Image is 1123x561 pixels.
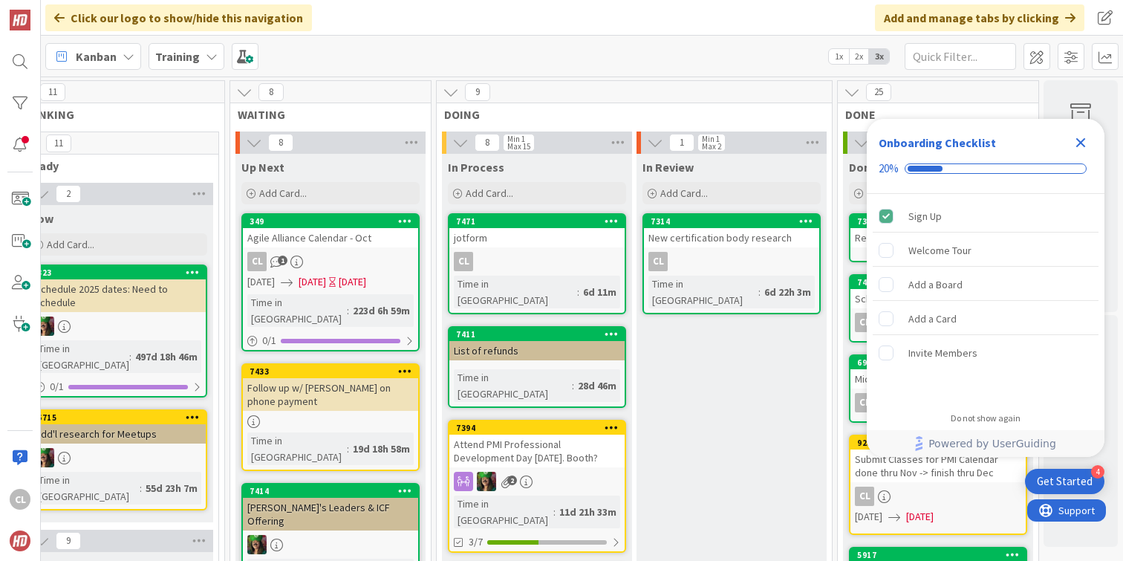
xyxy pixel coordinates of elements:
a: 7314New certification body researchCLTime in [GEOGRAPHIC_DATA]:6d 22h 3m [642,213,821,314]
div: 349 [250,216,418,227]
div: CL [10,489,30,510]
img: SL [35,317,54,336]
img: Visit kanbanzone.com [10,10,30,30]
div: 6945 [857,357,1026,368]
span: 9 [56,532,81,550]
span: [DATE] [299,274,326,290]
div: 6d 11m [579,284,620,300]
div: jotform [449,228,625,247]
span: Up Next [241,160,284,175]
div: 5917 [857,550,1026,560]
div: 28d 46m [574,377,620,394]
img: SL [35,448,54,467]
div: 7395Review HS features [850,215,1026,247]
div: Open Get Started checklist, remaining modules: 4 [1025,469,1104,494]
div: 7433Follow up w/ [PERSON_NAME] on phone payment [243,365,418,411]
div: Add'l research for Meetups [30,424,206,444]
div: 323 [30,266,206,279]
div: Time in [GEOGRAPHIC_DATA] [454,496,553,528]
span: Kanban [76,48,117,65]
span: Now [29,211,53,226]
span: [DATE] [855,509,882,525]
div: 7394 [456,423,625,433]
div: 6945Microlearning next steps [850,356,1026,389]
div: SL [30,448,206,467]
span: : [140,480,142,496]
div: 7314 [651,216,819,227]
div: SL [30,317,206,336]
div: Max 15 [507,143,530,150]
span: In Review [642,160,694,175]
div: Time in [GEOGRAPHIC_DATA] [454,276,577,308]
div: 7440 [857,277,1026,288]
div: Review HS features [850,228,1026,247]
span: Add Card... [466,187,513,200]
span: Powered by UserGuiding [928,435,1056,453]
a: 349Agile Alliance Calendar - OctCL[DATE][DATE][DATE]Time in [GEOGRAPHIC_DATA]:223d 6h 59m0/1 [241,213,420,351]
a: 923Submit Classes for PMI Calendar done thru Nov -> finish thru DecCL[DATE][DATE] [849,435,1027,535]
div: Agile Alliance Calendar - Oct [243,228,418,247]
div: Checklist Container [867,119,1104,457]
span: : [758,284,761,300]
div: 923 [857,438,1026,448]
span: DONE [845,107,1020,122]
span: 3/7 [469,534,483,550]
div: CL [850,313,1026,332]
div: CL [855,313,874,332]
div: Microlearning next steps [850,369,1026,389]
div: 7433 [250,366,418,377]
div: CL [850,393,1026,412]
span: Support [31,2,68,20]
div: 7394 [449,421,625,435]
div: CL [850,487,1026,506]
div: 19d 18h 58m [349,441,414,457]
div: CL [247,252,267,271]
div: Invite Members is incomplete. [873,337,1098,369]
span: 1 [278,256,287,265]
div: CL [855,487,874,506]
div: Time in [GEOGRAPHIC_DATA] [454,369,572,402]
span: DOING [444,107,813,122]
span: : [577,284,579,300]
span: 8 [475,134,500,152]
span: Done [849,160,877,175]
div: 6715Add'l research for Meetups [30,411,206,444]
span: 3x [869,49,889,64]
div: 7414[PERSON_NAME]'s Leaders & ICF Offering [243,484,418,531]
div: Add a Card is incomplete. [873,302,1098,335]
div: Add a Board [908,276,963,294]
div: 349Agile Alliance Calendar - Oct [243,215,418,247]
span: 11 [46,134,71,152]
span: 0 / 1 [262,333,276,348]
div: Sign Up is complete. [873,200,1098,233]
div: CL [644,252,819,271]
div: Follow up w/ [PERSON_NAME] on phone payment [243,378,418,411]
div: 7433 [243,365,418,378]
div: Min 1 [702,135,720,143]
div: 323Schedule 2025 dates: Need to schedule [30,266,206,312]
div: Close Checklist [1069,131,1093,155]
div: SL [449,472,625,491]
div: 7471 [449,215,625,228]
b: Training [155,49,200,64]
span: : [553,504,556,520]
div: CL [855,393,874,412]
div: 923Submit Classes for PMI Calendar done thru Nov -> finish thru Dec [850,436,1026,482]
div: Attend PMI Professional Development Day [DATE]. Booth? [449,435,625,467]
div: 6945 [850,356,1026,369]
span: Add Card... [259,187,307,200]
span: Add Card... [47,238,94,251]
div: [DATE] [339,274,366,290]
div: 7395 [857,216,1026,227]
img: avatar [10,531,30,551]
div: 7471jotform [449,215,625,247]
div: 7411List of refunds [449,328,625,360]
div: 349 [243,215,418,228]
div: 7394Attend PMI Professional Development Day [DATE]. Booth? [449,421,625,467]
div: Add a Card [908,310,957,328]
a: 7471jotformCLTime in [GEOGRAPHIC_DATA]:6d 11m [448,213,626,314]
div: Schedule 2025 dates: Need to schedule [30,279,206,312]
span: : [347,302,349,319]
div: Add a Board is incomplete. [873,268,1098,301]
div: 497d 18h 46m [131,348,201,365]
